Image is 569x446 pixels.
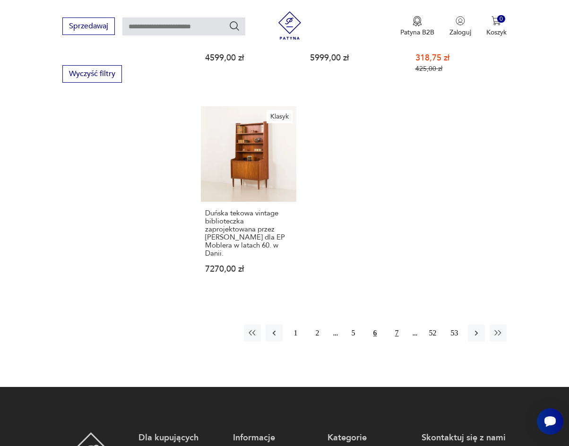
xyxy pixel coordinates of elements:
button: 53 [446,325,463,342]
button: Patyna B2B [400,16,434,37]
a: Sprzedawaj [62,24,115,30]
p: 318,75 zł [415,54,502,62]
p: Informacje [233,432,318,444]
button: 2 [309,325,326,342]
a: Ikona medaluPatyna B2B [400,16,434,37]
div: 0 [497,15,505,23]
img: Ikona medalu [413,16,422,26]
p: Zaloguj [449,28,471,37]
button: Sprzedawaj [62,17,115,35]
p: Koszyk [486,28,507,37]
a: KlasykDuńska tekowa vintage biblioteczka zaprojektowana przez Erika Petersena dla EP Moblera w la... [201,106,296,292]
p: Kategorie [328,432,413,444]
p: 4599,00 zł [205,54,292,62]
button: 1 [287,325,304,342]
button: Zaloguj [449,16,471,37]
button: Szukaj [229,20,240,32]
p: 425,00 zł [415,65,502,73]
img: Patyna - sklep z meblami i dekoracjami vintage [276,11,304,40]
button: Wyczyść filtry [62,65,122,83]
img: Ikona koszyka [491,16,501,26]
img: Ikonka użytkownika [456,16,465,26]
button: 6 [367,325,384,342]
button: 0Koszyk [486,16,507,37]
p: 5999,00 zł [310,54,397,62]
iframe: Smartsupp widget button [537,408,563,435]
button: 52 [424,325,441,342]
p: Dla kupujących [138,432,224,444]
button: 7 [388,325,405,342]
h3: Duńska tekowa vintage biblioteczka zaprojektowana przez [PERSON_NAME] dla EP Moblera w latach 60.... [205,209,292,257]
button: 5 [345,325,362,342]
p: Skontaktuj się z nami [422,432,507,444]
p: tworzywo sztuczne [78,55,129,65]
p: 7270,00 zł [205,265,292,273]
p: Patyna B2B [400,28,434,37]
